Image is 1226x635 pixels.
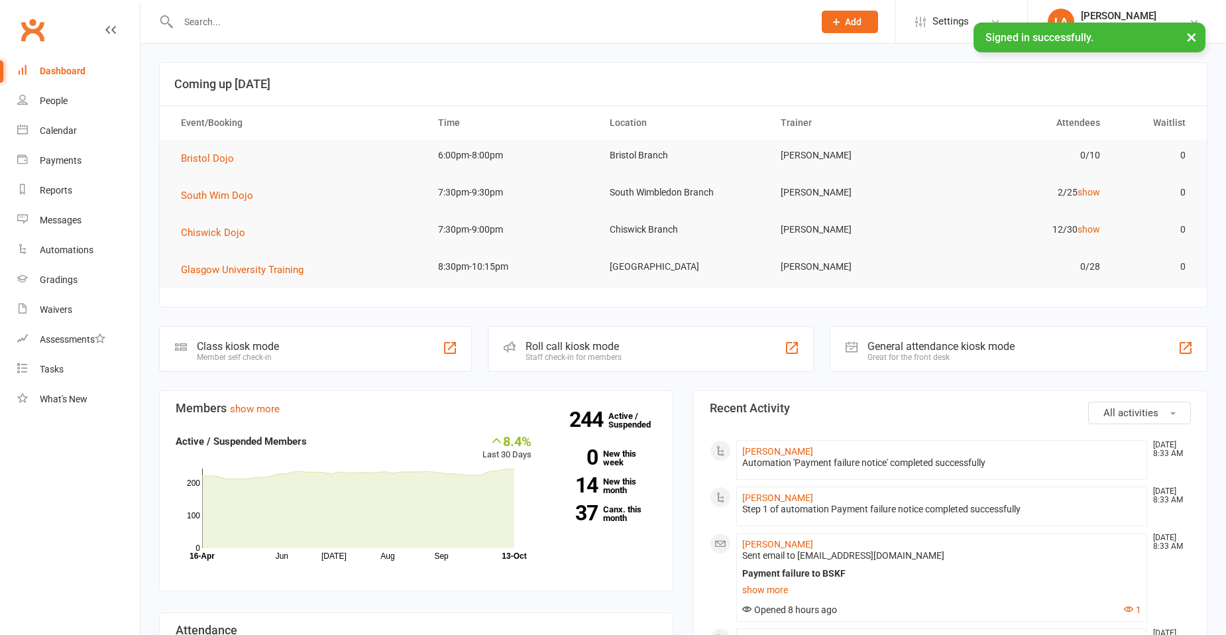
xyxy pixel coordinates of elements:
[174,78,1192,91] h3: Coming up [DATE]
[17,146,140,176] a: Payments
[940,106,1112,140] th: Attendees
[426,106,598,140] th: Time
[17,295,140,325] a: Waivers
[940,251,1112,282] td: 0/28
[197,340,279,353] div: Class kiosk mode
[598,140,769,171] td: Bristol Branch
[17,116,140,146] a: Calendar
[845,17,862,27] span: Add
[769,177,940,208] td: [PERSON_NAME]
[40,364,64,375] div: Tasks
[1048,9,1074,35] div: LA
[169,106,426,140] th: Event/Booking
[1146,487,1190,504] time: [DATE] 8:33 AM
[181,262,313,278] button: Glasgow University Training
[551,449,657,467] a: 0New this week
[598,177,769,208] td: South Wimbledon Branch
[1088,402,1191,424] button: All activities
[40,304,72,315] div: Waivers
[551,503,598,523] strong: 37
[769,251,940,282] td: [PERSON_NAME]
[867,353,1015,362] div: Great for the front desk
[742,581,1141,599] a: show more
[181,152,234,164] span: Bristol Dojo
[40,95,68,106] div: People
[598,214,769,245] td: Chiswick Branch
[17,56,140,86] a: Dashboard
[40,185,72,196] div: Reports
[1081,22,1156,34] div: BSKF
[867,340,1015,353] div: General attendance kiosk mode
[551,447,598,467] strong: 0
[40,155,82,166] div: Payments
[1124,605,1141,616] button: 1
[742,550,944,561] span: Sent email to [EMAIL_ADDRESS][DOMAIN_NAME]
[769,106,940,140] th: Trainer
[176,435,307,447] strong: Active / Suspended Members
[551,475,598,495] strong: 14
[569,410,608,430] strong: 244
[1103,407,1158,419] span: All activities
[181,264,304,276] span: Glasgow University Training
[940,214,1112,245] td: 12/30
[176,402,657,415] h3: Members
[17,86,140,116] a: People
[17,325,140,355] a: Assessments
[1180,23,1203,51] button: ×
[1112,251,1198,282] td: 0
[769,214,940,245] td: [PERSON_NAME]
[1112,106,1198,140] th: Waitlist
[1078,224,1100,235] a: show
[1078,187,1100,198] a: show
[17,384,140,414] a: What's New
[181,188,262,203] button: South Wim Dojo
[482,433,531,462] div: Last 30 Days
[551,505,657,522] a: 37Canx. this month
[17,265,140,295] a: Gradings
[608,402,667,439] a: 244Active / Suspended
[1146,441,1190,458] time: [DATE] 8:33 AM
[17,205,140,235] a: Messages
[1112,140,1198,171] td: 0
[40,245,93,255] div: Automations
[197,353,279,362] div: Member self check-in
[40,394,87,404] div: What's New
[181,227,245,239] span: Chiswick Dojo
[16,13,49,46] a: Clubworx
[1112,177,1198,208] td: 0
[426,140,598,171] td: 6:00pm-8:00pm
[1081,10,1156,22] div: [PERSON_NAME]
[932,7,969,36] span: Settings
[742,457,1141,469] div: Automation 'Payment failure notice' completed successfully
[230,403,280,415] a: show more
[742,492,813,503] a: [PERSON_NAME]
[482,433,531,448] div: 8.4%
[742,539,813,549] a: [PERSON_NAME]
[822,11,878,33] button: Add
[181,150,243,166] button: Bristol Dojo
[742,504,1141,515] div: Step 1 of automation Payment failure notice completed successfully
[17,355,140,384] a: Tasks
[426,177,598,208] td: 7:30pm-9:30pm
[40,215,82,225] div: Messages
[40,125,77,136] div: Calendar
[526,353,622,362] div: Staff check-in for members
[985,31,1093,44] span: Signed in successfully.
[551,477,657,494] a: 14New this month
[17,176,140,205] a: Reports
[940,177,1112,208] td: 2/25
[742,605,837,615] span: Opened 8 hours ago
[181,225,254,241] button: Chiswick Dojo
[598,251,769,282] td: [GEOGRAPHIC_DATA]
[181,190,253,202] span: South Wim Dojo
[40,274,78,285] div: Gradings
[40,334,105,345] div: Assessments
[1112,214,1198,245] td: 0
[742,568,1141,579] div: Payment failure to BSKF
[598,106,769,140] th: Location
[710,402,1191,415] h3: Recent Activity
[174,13,805,31] input: Search...
[526,340,622,353] div: Roll call kiosk mode
[940,140,1112,171] td: 0/10
[426,251,598,282] td: 8:30pm-10:15pm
